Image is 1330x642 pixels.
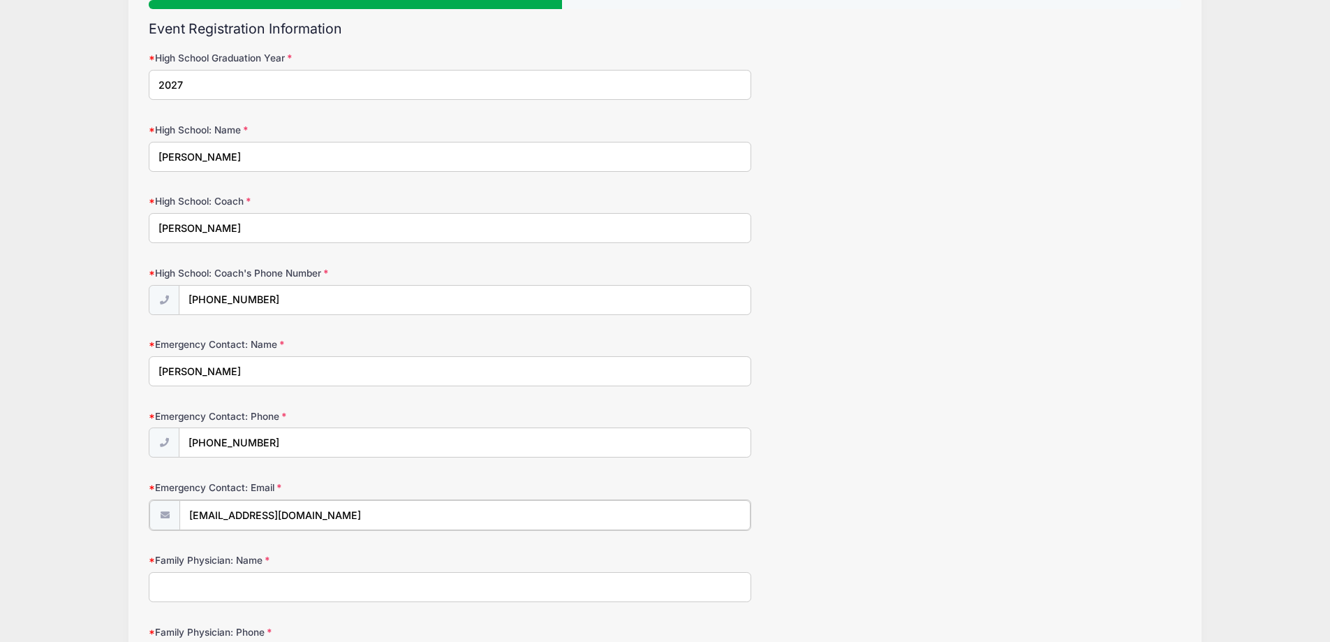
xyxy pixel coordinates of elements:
[149,194,493,208] label: High School: Coach
[149,266,493,280] label: High School: Coach's Phone Number
[179,285,751,315] input: (xxx) xxx-xxxx
[149,481,493,495] label: Emergency Contact: Email
[149,337,493,351] label: Emergency Contact: Name
[149,123,493,137] label: High School: Name
[179,428,751,458] input: (xxx) xxx-xxxx
[149,409,493,423] label: Emergency Contact: Phone
[149,553,493,567] label: Family Physician: Name
[149,625,493,639] label: Family Physician: Phone
[149,21,1181,37] h2: Event Registration Information
[179,500,751,530] input: email@email.com
[149,51,493,65] label: High School Graduation Year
